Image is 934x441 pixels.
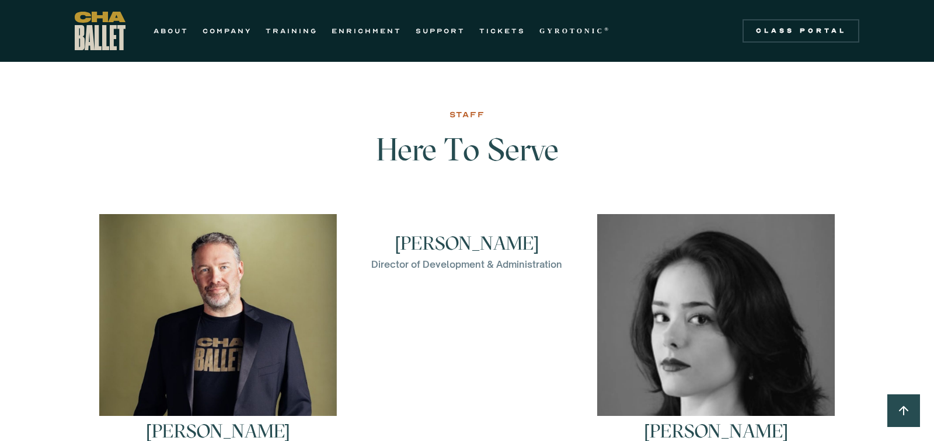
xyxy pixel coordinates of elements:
div: STAFF [449,108,485,122]
h3: [PERSON_NAME] [644,422,788,440]
a: ABOUT [154,24,189,38]
h3: Here To Serve [277,132,657,191]
h3: [PERSON_NAME] [395,422,539,440]
sup: ® [604,26,611,32]
a: ENRICHMENT [332,24,402,38]
a: home [75,12,126,50]
a: TRAINING [266,24,318,38]
div: Class Portal [750,26,852,36]
strong: GYROTONIC [539,27,604,35]
a: TICKETS [479,24,525,38]
h3: [PERSON_NAME] [146,422,290,440]
a: Class Portal [743,19,859,43]
a: COMPANY [203,24,252,38]
a: SUPPORT [416,24,465,38]
a: GYROTONIC® [539,24,611,38]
